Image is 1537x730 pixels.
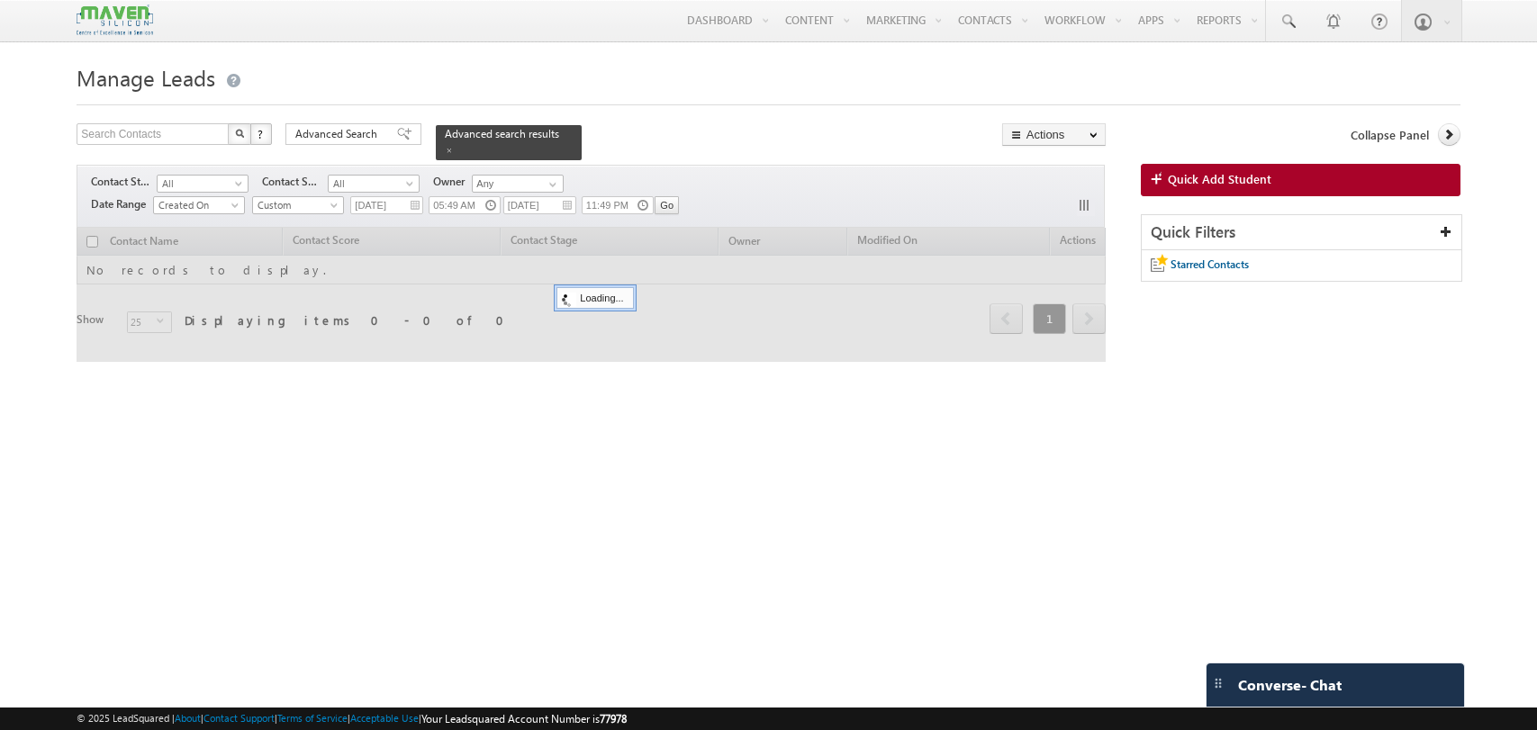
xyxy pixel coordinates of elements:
[235,129,244,138] img: Search
[258,126,266,141] span: ?
[250,123,272,145] button: ?
[77,63,215,92] span: Manage Leads
[203,712,275,724] a: Contact Support
[350,712,419,724] a: Acceptable Use
[1171,257,1249,271] span: Starred Contacts
[77,5,152,36] img: Custom Logo
[91,196,153,212] span: Date Range
[328,175,420,193] a: All
[295,126,383,142] span: Advanced Search
[1238,677,1342,693] span: Converse - Chat
[445,127,559,140] span: Advanced search results
[1168,171,1271,187] span: Quick Add Student
[175,712,201,724] a: About
[472,175,564,193] input: Type to Search
[77,710,627,727] span: © 2025 LeadSquared | | | | |
[655,196,679,214] input: Go
[556,287,633,309] div: Loading...
[91,174,157,190] span: Contact Stage
[153,196,245,214] a: Created On
[154,197,240,213] span: Created On
[262,174,328,190] span: Contact Source
[600,712,627,725] span: 77978
[1142,215,1461,250] div: Quick Filters
[1211,676,1225,690] img: carter-drag
[1141,164,1460,196] a: Quick Add Student
[1002,123,1106,146] button: Actions
[1351,127,1429,143] span: Collapse Panel
[253,197,339,213] span: Custom
[421,712,627,725] span: Your Leadsquared Account Number is
[158,176,243,192] span: All
[252,196,344,214] a: Custom
[433,174,472,190] span: Owner
[277,712,348,724] a: Terms of Service
[329,176,414,192] span: All
[539,176,562,194] a: Show All Items
[157,175,249,193] a: All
